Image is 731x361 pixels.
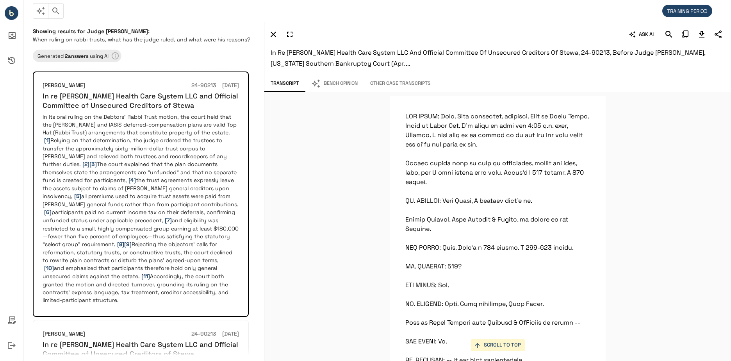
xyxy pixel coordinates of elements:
[65,53,89,59] b: 2 answer s
[33,28,255,35] h6: Showing results for Judge [PERSON_NAME]:
[124,241,132,248] span: [9]
[33,36,255,43] p: When ruling on rabbi trusts, what has the judge ruled, and what were his reasons?
[695,28,708,41] button: Download Transcript
[43,330,85,338] h6: [PERSON_NAME]
[165,217,172,224] span: [7]
[711,28,725,41] button: Share Transcript
[128,177,136,184] span: [4]
[271,48,705,68] span: In re [PERSON_NAME] Health Care System LLC and Official Committee of Unsecured Creditors of Stewa...
[74,193,81,200] span: [5]
[117,241,124,248] span: [8]
[33,50,121,62] div: Learn more about your results
[43,91,239,110] h6: In re [PERSON_NAME] Health Care System LLC and Official Committee of Unsecured Creditors of Stewa
[662,28,676,41] button: Search
[305,75,364,92] button: Bench Opinion
[44,209,52,216] span: [6]
[662,8,712,14] span: TRAINING PERIOD
[364,75,437,92] button: Other Case Transcripts
[662,5,716,17] div: We are not billing you for your initial period of in-app activity.
[264,75,305,92] button: Transcript
[141,273,150,280] span: [11]
[222,81,239,90] h6: [DATE]
[628,28,656,41] button: ASK AI
[82,161,89,168] span: [2]
[679,28,692,41] button: Copy Citation
[471,339,525,351] button: SCROLL TO TOP
[191,330,216,338] h6: 24-90213
[44,137,50,144] span: [1]
[704,334,723,353] iframe: Intercom live chat
[43,113,239,304] p: In its oral ruling on the Debtors’ Rabbi Trust motion, the court held that the [PERSON_NAME] and ...
[33,53,113,59] span: Generated using AI
[222,330,239,338] h6: [DATE]
[191,81,216,90] h6: 24-90213
[43,340,239,358] h6: In re [PERSON_NAME] Health Care System LLC and Official Committee of Unsecured Creditors of Stewa
[89,161,97,168] span: [3]
[43,81,85,90] h6: [PERSON_NAME]
[44,264,54,272] span: [10]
